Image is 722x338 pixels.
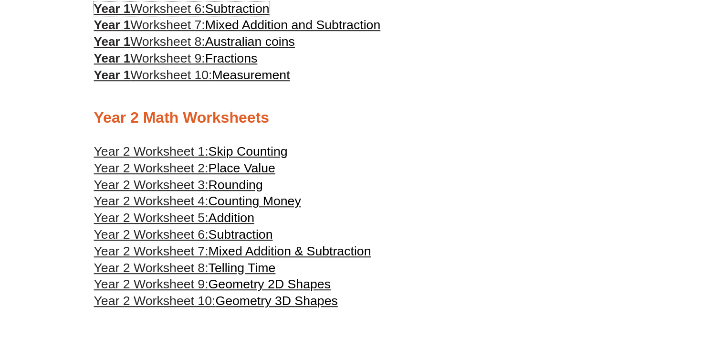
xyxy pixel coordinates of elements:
[94,161,275,175] a: Year 2 Worksheet 2:Place Value
[209,178,263,192] span: Rounding
[94,144,209,158] span: Year 2 Worksheet 1:
[205,51,258,65] span: Fractions
[94,294,338,308] a: Year 2 Worksheet 10:Geometry 3D Shapes
[209,244,371,258] span: Mixed Addition & Subtraction
[94,244,209,258] span: Year 2 Worksheet 7:
[130,1,205,16] span: Worksheet 6:
[209,227,273,242] span: Subtraction
[94,178,263,192] a: Year 2 Worksheet 3:Rounding
[94,211,254,225] a: Year 2 Worksheet 5:Addition
[94,227,209,242] span: Year 2 Worksheet 6:
[563,231,722,338] iframe: Chat Widget
[94,211,209,225] span: Year 2 Worksheet 5:
[130,34,205,49] span: Worksheet 8:
[94,178,209,192] span: Year 2 Worksheet 3:
[209,261,276,275] span: Telling Time
[94,108,628,128] h2: Year 2 Math Worksheets
[94,194,209,208] span: Year 2 Worksheet 4:
[94,194,301,208] a: Year 2 Worksheet 4:Counting Money
[94,277,331,291] a: Year 2 Worksheet 9:Geometry 2D Shapes
[94,261,276,275] a: Year 2 Worksheet 8:Telling Time
[94,161,209,175] span: Year 2 Worksheet 2:
[94,227,273,242] a: Year 2 Worksheet 6:Subtraction
[94,51,258,65] a: Year 1Worksheet 9:Fractions
[209,211,254,225] span: Addition
[94,277,209,291] span: Year 2 Worksheet 9:
[212,68,290,82] span: Measurement
[209,277,331,291] span: Geometry 2D Shapes
[205,34,295,49] span: Australian coins
[94,261,209,275] span: Year 2 Worksheet 8:
[209,144,288,158] span: Skip Counting
[94,1,270,16] a: Year 1Worksheet 6:Subtraction
[209,161,275,175] span: Place Value
[130,68,212,82] span: Worksheet 10:
[94,68,290,82] a: Year 1Worksheet 10:Measurement
[209,194,301,208] span: Counting Money
[205,1,270,16] span: Subtraction
[130,51,205,65] span: Worksheet 9:
[94,18,381,32] a: Year 1Worksheet 7:Mixed Addition and Subtraction
[94,294,216,308] span: Year 2 Worksheet 10:
[205,18,381,32] span: Mixed Addition and Subtraction
[215,294,337,308] span: Geometry 3D Shapes
[94,34,295,49] a: Year 1Worksheet 8:Australian coins
[94,244,371,258] a: Year 2 Worksheet 7:Mixed Addition & Subtraction
[94,144,288,158] a: Year 2 Worksheet 1:Skip Counting
[130,18,205,32] span: Worksheet 7:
